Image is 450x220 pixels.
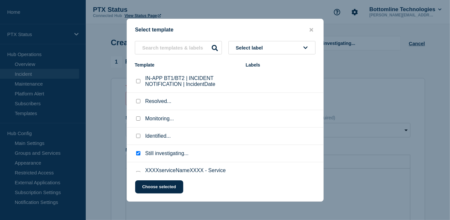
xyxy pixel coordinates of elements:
p: Identified... [145,133,171,139]
span: Select label [236,45,266,50]
p: IN-APP BT1/BT2 | INCIDENT NOTIFICATION | IncidentDate [145,75,239,87]
button: close button [308,27,315,33]
button: Choose selected [135,180,183,193]
div: Template [135,62,239,68]
input: IN-APP BT1/BT2 | INCIDENT NOTIFICATION | IncidentDate checkbox [136,79,140,83]
input: Monitoring... checkbox [136,116,140,121]
div: Labels [246,62,315,68]
input: Search templates & labels [135,41,222,54]
p: Still investigating... [145,150,189,156]
input: Still investigating... checkbox [136,151,140,155]
input: Identified... checkbox [136,134,140,138]
p: XXXXserviceNameXXXX - Service Disruption - PRODUCTION - WT-##### [145,168,239,179]
input: XXXXserviceNameXXXX - Service Disruption - PRODUCTION - WT-##### checkbox [136,171,140,175]
button: Select label [228,41,315,54]
p: Monitoring... [145,116,174,122]
p: Resolved... [145,98,171,104]
input: Resolved... checkbox [136,99,140,103]
div: Select template [127,27,323,33]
